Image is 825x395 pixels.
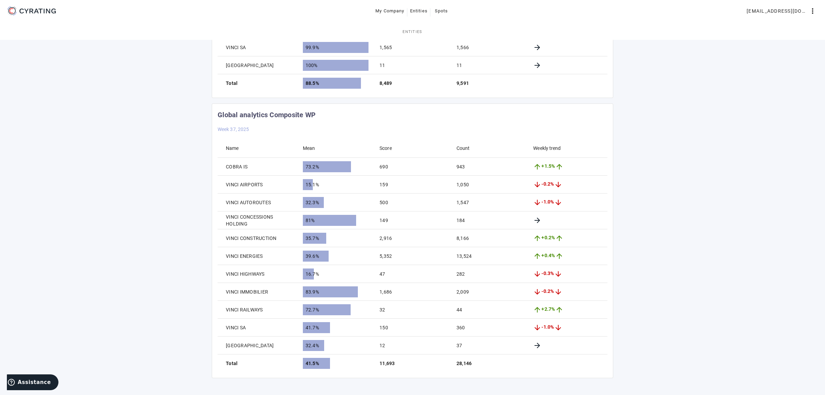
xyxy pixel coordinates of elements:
[541,306,555,314] span: +2.7%
[374,229,451,247] mat-cell: 2,916
[403,30,422,34] span: Entities
[554,323,562,332] mat-icon: arrow_downward
[451,301,528,319] mat-cell: 44
[554,270,562,278] mat-icon: arrow_downward
[218,109,316,120] mat-card-title: Global analytics Composite WP
[374,39,451,56] mat-cell: 1,565
[451,194,528,211] mat-cell: 1,547
[541,163,555,171] span: +1.5%
[306,235,319,241] span: 35.7%
[533,61,541,69] mat-icon: arrow_forward
[218,74,297,92] mat-footer-cell: Total
[374,247,451,265] mat-cell: 5,352
[451,337,528,354] mat-cell: 37
[374,265,451,283] mat-cell: 47
[533,323,541,332] mat-icon: arrow_downward
[306,80,319,86] span: 88.5%
[808,7,817,15] mat-icon: more_vert
[407,5,430,17] button: Entities
[218,125,249,133] mat-card-subtitle: Week 37, 2025
[7,374,58,392] iframe: Ouvre un widget dans lequel vous pouvez trouver plus d’informations
[20,9,56,13] g: CYRATING
[218,265,297,283] mat-cell: VINCI HIGHWAYS
[306,343,319,348] span: 32.4%
[218,283,297,301] mat-cell: VINCI IMMOBILIER
[374,354,451,372] mat-footer-cell: 11,693
[533,252,541,260] mat-icon: arrow_upward
[306,289,319,295] span: 83.9%
[218,39,297,56] mat-cell: VINCI SA
[218,354,297,372] mat-footer-cell: Total
[374,283,451,301] mat-cell: 1,686
[541,288,554,296] span: -0.2%
[218,139,297,158] mat-header-cell: Name
[306,63,318,68] span: 100%
[306,45,319,50] span: 99.9%
[430,5,452,17] button: Spots
[218,337,297,354] mat-cell: [GEOGRAPHIC_DATA]
[374,56,451,74] mat-cell: 11
[533,234,541,242] mat-icon: arrow_upward
[555,163,563,171] mat-icon: arrow_upward
[528,139,607,158] mat-header-cell: Weekly trend
[541,270,554,278] span: -0.3%
[533,43,541,52] mat-icon: arrow_forward
[218,176,297,194] mat-cell: VINCI AIRPORTS
[554,198,562,207] mat-icon: arrow_downward
[451,265,528,283] mat-cell: 282
[541,198,554,207] span: -1.0%
[306,200,319,205] span: 32.3%
[218,56,297,74] mat-cell: [GEOGRAPHIC_DATA]
[297,139,374,158] mat-header-cell: Mean
[451,176,528,194] mat-cell: 1,050
[218,247,297,265] mat-cell: VINCI ENERGIES
[533,288,541,296] mat-icon: arrow_downward
[212,103,613,378] cr-card: Global analytics Composite WP
[451,229,528,247] mat-cell: 8,166
[306,218,315,223] span: 81%
[533,341,541,350] mat-icon: arrow_forward
[306,307,319,312] span: 72.7%
[451,139,528,158] mat-header-cell: Count
[374,74,451,92] mat-footer-cell: 8,489
[541,252,555,260] span: +0.4%
[374,211,451,229] mat-cell: 149
[218,301,297,319] mat-cell: VINCI RAILWAYS
[533,198,541,207] mat-icon: arrow_downward
[374,337,451,354] mat-cell: 12
[435,6,448,17] span: Spots
[744,5,819,17] button: [EMAIL_ADDRESS][DOMAIN_NAME]
[451,354,528,372] mat-footer-cell: 28,146
[554,288,562,296] mat-icon: arrow_downward
[533,306,541,314] mat-icon: arrow_upward
[451,211,528,229] mat-cell: 184
[541,180,554,189] span: -0.2%
[451,158,528,176] mat-cell: 943
[374,176,451,194] mat-cell: 159
[306,182,319,187] span: 15.1%
[747,6,808,17] span: [EMAIL_ADDRESS][DOMAIN_NAME]
[306,164,319,169] span: 73.2%
[533,216,541,224] mat-icon: arrow_forward
[218,229,297,247] mat-cell: VINCI CONSTRUCTION
[306,361,319,366] span: 41.5%
[373,5,407,17] button: My Company
[374,139,451,158] mat-header-cell: Score
[555,306,563,314] mat-icon: arrow_upward
[451,56,528,74] mat-cell: 11
[374,319,451,337] mat-cell: 150
[374,158,451,176] mat-cell: 690
[451,74,528,92] mat-footer-cell: 9,591
[306,253,319,259] span: 39.6%
[374,194,451,211] mat-cell: 500
[218,319,297,337] mat-cell: VINCI SA
[533,180,541,189] mat-icon: arrow_downward
[541,323,554,332] span: -1.0%
[451,39,528,56] mat-cell: 1,566
[533,163,541,171] mat-icon: arrow_upward
[410,6,428,17] span: Entities
[374,301,451,319] mat-cell: 32
[541,234,555,242] span: +0.2%
[218,158,297,176] mat-cell: COBRA IS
